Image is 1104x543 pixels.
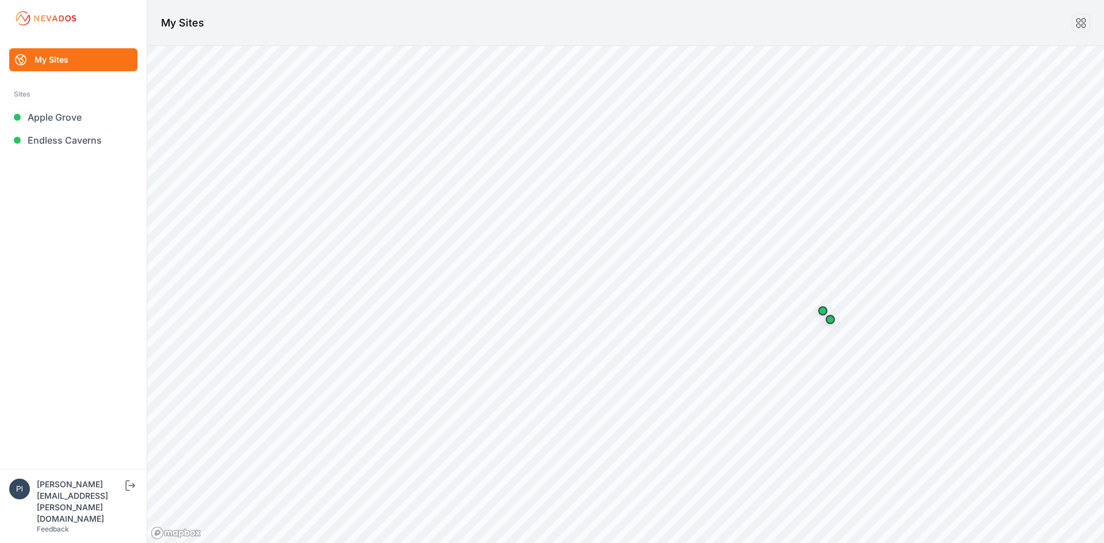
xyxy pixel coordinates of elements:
[147,46,1104,543] canvas: Map
[9,106,137,129] a: Apple Grove
[14,9,78,28] img: Nevados
[37,525,69,533] a: Feedback
[9,479,30,499] img: piotr.kolodziejczyk@energix-group.com
[9,129,137,152] a: Endless Caverns
[9,48,137,71] a: My Sites
[14,87,133,101] div: Sites
[37,479,123,525] div: [PERSON_NAME][EMAIL_ADDRESS][PERSON_NAME][DOMAIN_NAME]
[161,15,204,31] h1: My Sites
[151,526,201,540] a: Mapbox logo
[811,299,834,322] div: Map marker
